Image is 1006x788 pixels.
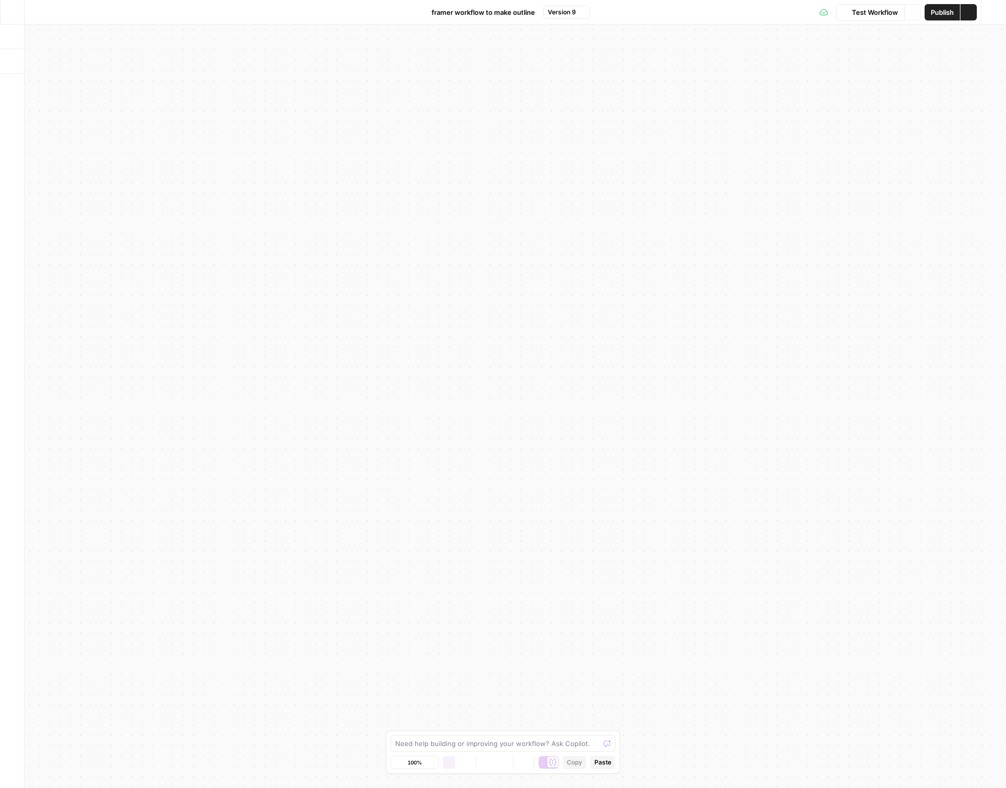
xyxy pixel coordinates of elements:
button: Version 9 [543,6,590,19]
span: Publish [931,7,954,17]
button: framer workflow to make outline [416,4,541,20]
span: Test Workflow [852,7,898,17]
button: Copy [563,756,586,769]
span: Version 9 [548,8,576,17]
button: Publish [925,4,960,20]
span: 100% [408,758,422,767]
button: Paste [590,756,615,769]
span: Paste [594,758,611,767]
span: Copy [567,758,582,767]
button: Test Workflow [836,4,904,20]
span: framer workflow to make outline [432,7,535,17]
